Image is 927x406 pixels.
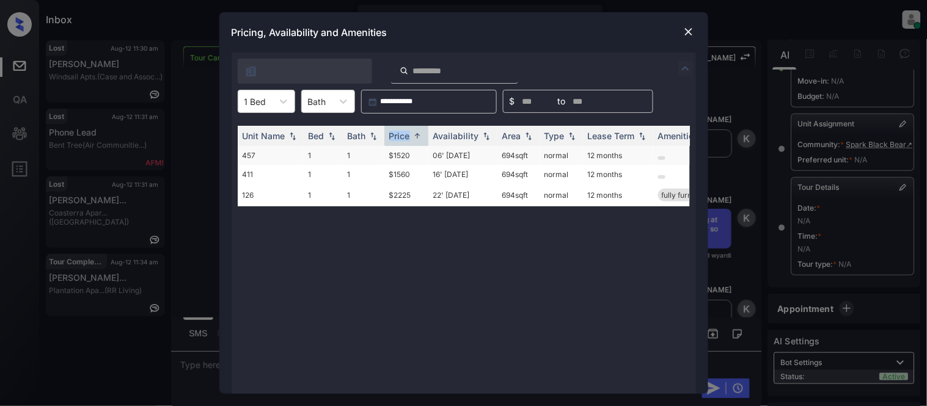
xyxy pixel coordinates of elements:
span: to [558,95,566,108]
td: 411 [238,165,304,184]
td: $1520 [384,146,428,165]
img: icon-zuma [400,65,409,76]
img: sorting [636,132,648,140]
img: sorting [566,132,578,140]
div: Availability [433,131,479,141]
img: sorting [480,132,493,140]
img: sorting [326,132,338,140]
td: normal [540,146,583,165]
td: 1 [304,165,343,184]
td: 22' [DATE] [428,184,497,206]
td: 12 months [583,165,653,184]
img: icon-zuma [245,65,257,78]
img: sorting [287,132,299,140]
div: Bed [309,131,324,141]
td: 16' [DATE] [428,165,497,184]
td: 1 [304,184,343,206]
td: $2225 [384,184,428,206]
td: normal [540,184,583,206]
span: fully furnished... [662,190,716,200]
td: 06' [DATE] [428,146,497,165]
td: 694 sqft [497,184,540,206]
td: 126 [238,184,304,206]
td: normal [540,165,583,184]
div: Bath [348,131,366,141]
td: 694 sqft [497,146,540,165]
img: sorting [411,131,423,140]
td: 12 months [583,146,653,165]
img: sorting [522,132,535,140]
td: 1 [343,184,384,206]
div: Unit Name [243,131,285,141]
img: close [683,26,695,38]
div: Area [502,131,521,141]
div: Lease Term [588,131,635,141]
td: 1 [343,146,384,165]
span: $ [510,95,515,108]
td: 1 [304,146,343,165]
td: 694 sqft [497,165,540,184]
td: 457 [238,146,304,165]
div: Type [544,131,565,141]
div: Price [389,131,410,141]
td: 1 [343,165,384,184]
td: $1560 [384,165,428,184]
img: sorting [367,132,379,140]
div: Pricing, Availability and Amenities [219,12,708,53]
div: Amenities [658,131,699,141]
td: 12 months [583,184,653,206]
img: icon-zuma [678,61,693,76]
